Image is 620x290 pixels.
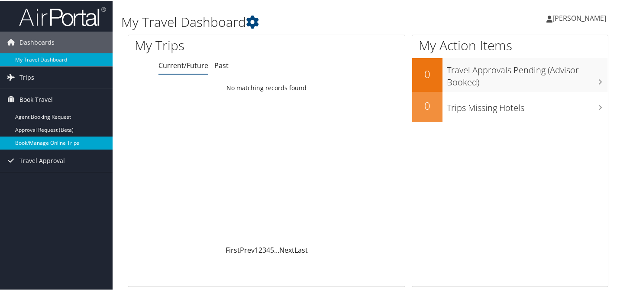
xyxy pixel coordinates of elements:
[19,88,53,110] span: Book Travel
[279,244,294,254] a: Next
[447,59,608,88] h3: Travel Approvals Pending (Advisor Booked)
[128,79,405,95] td: No matching records found
[546,4,615,30] a: [PERSON_NAME]
[121,12,450,30] h1: My Travel Dashboard
[158,60,208,69] a: Current/Future
[262,244,266,254] a: 3
[19,149,65,171] span: Travel Approval
[412,91,608,121] a: 0Trips Missing Hotels
[135,36,283,54] h1: My Trips
[258,244,262,254] a: 2
[255,244,258,254] a: 1
[214,60,229,69] a: Past
[19,6,106,26] img: airportal-logo.png
[270,244,274,254] a: 5
[412,66,442,81] h2: 0
[447,97,608,113] h3: Trips Missing Hotels
[412,98,442,112] h2: 0
[266,244,270,254] a: 4
[412,57,608,91] a: 0Travel Approvals Pending (Advisor Booked)
[19,66,34,88] span: Trips
[240,244,255,254] a: Prev
[294,244,308,254] a: Last
[19,31,55,52] span: Dashboards
[274,244,279,254] span: …
[552,13,606,22] span: [PERSON_NAME]
[412,36,608,54] h1: My Action Items
[226,244,240,254] a: First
